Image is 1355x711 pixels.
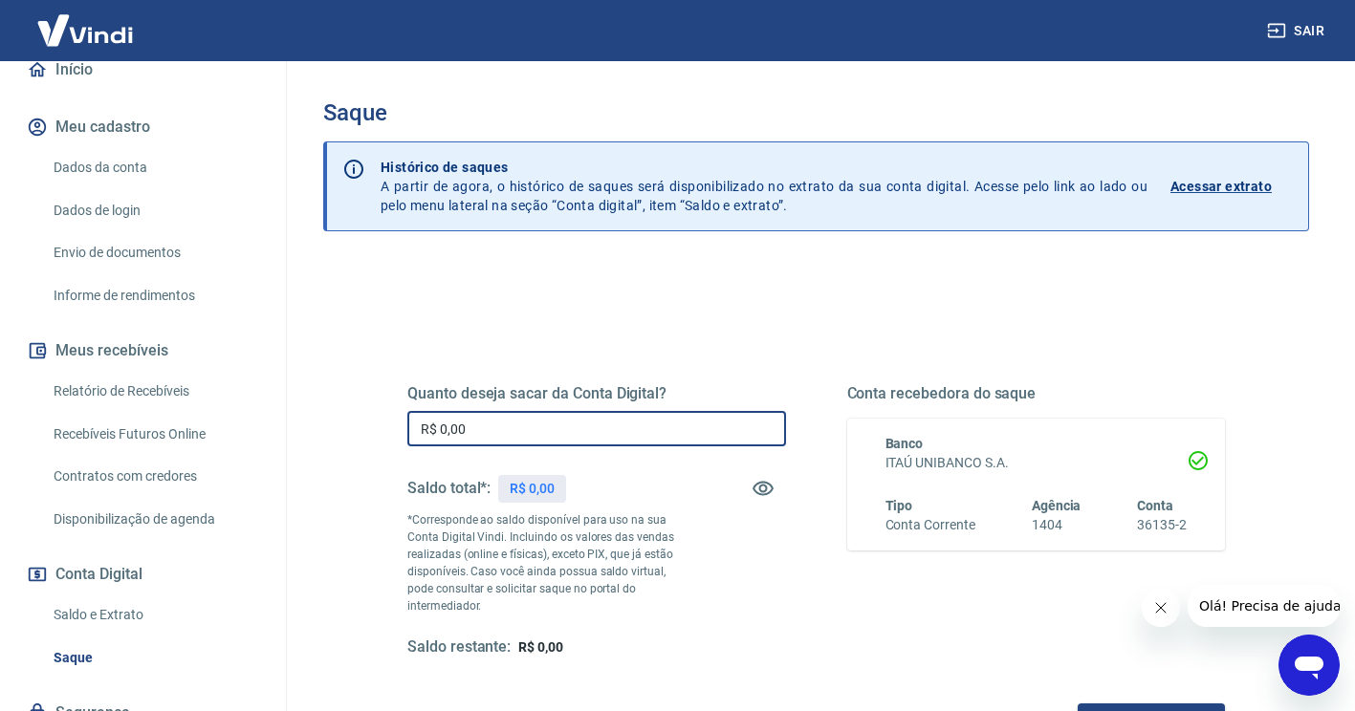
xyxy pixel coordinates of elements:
h5: Conta recebedora do saque [847,384,1226,403]
p: A partir de agora, o histórico de saques será disponibilizado no extrato da sua conta digital. Ac... [381,158,1147,215]
a: Saldo e Extrato [46,595,263,635]
a: Dados de login [46,191,263,230]
img: Vindi [23,1,147,59]
span: Agência [1032,498,1082,513]
h5: Quanto deseja sacar da Conta Digital? [407,384,786,403]
h6: 36135-2 [1137,515,1187,535]
a: Informe de rendimentos [46,276,263,315]
span: R$ 0,00 [518,639,563,655]
p: *Corresponde ao saldo disponível para uso na sua Conta Digital Vindi. Incluindo os valores das ve... [407,511,691,614]
a: Dados da conta [46,148,263,187]
a: Relatório de Recebíveis [46,372,263,411]
h6: ITAÚ UNIBANCO S.A. [885,453,1188,473]
a: Acessar extrato [1170,158,1293,215]
h3: Saque [323,99,1309,126]
a: Recebíveis Futuros Online [46,415,263,454]
h6: 1404 [1032,515,1082,535]
a: Contratos com credores [46,457,263,496]
a: Disponibilização de agenda [46,500,263,539]
span: Conta [1137,498,1173,513]
h5: Saldo restante: [407,637,511,657]
iframe: Fechar mensagem [1142,589,1180,627]
span: Olá! Precisa de ajuda? [11,13,161,29]
button: Meus recebíveis [23,330,263,372]
button: Meu cadastro [23,106,263,148]
iframe: Mensagem da empresa [1188,585,1340,627]
button: Conta Digital [23,553,263,595]
h5: Saldo total*: [407,479,491,498]
a: Envio de documentos [46,233,263,272]
p: R$ 0,00 [510,479,555,499]
p: Histórico de saques [381,158,1147,177]
h6: Conta Corrente [885,515,975,535]
button: Sair [1263,13,1332,49]
span: Banco [885,436,924,451]
a: Início [23,49,263,91]
p: Acessar extrato [1170,177,1272,196]
span: Tipo [885,498,913,513]
iframe: Botão para abrir a janela de mensagens [1279,635,1340,696]
a: Saque [46,638,263,678]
